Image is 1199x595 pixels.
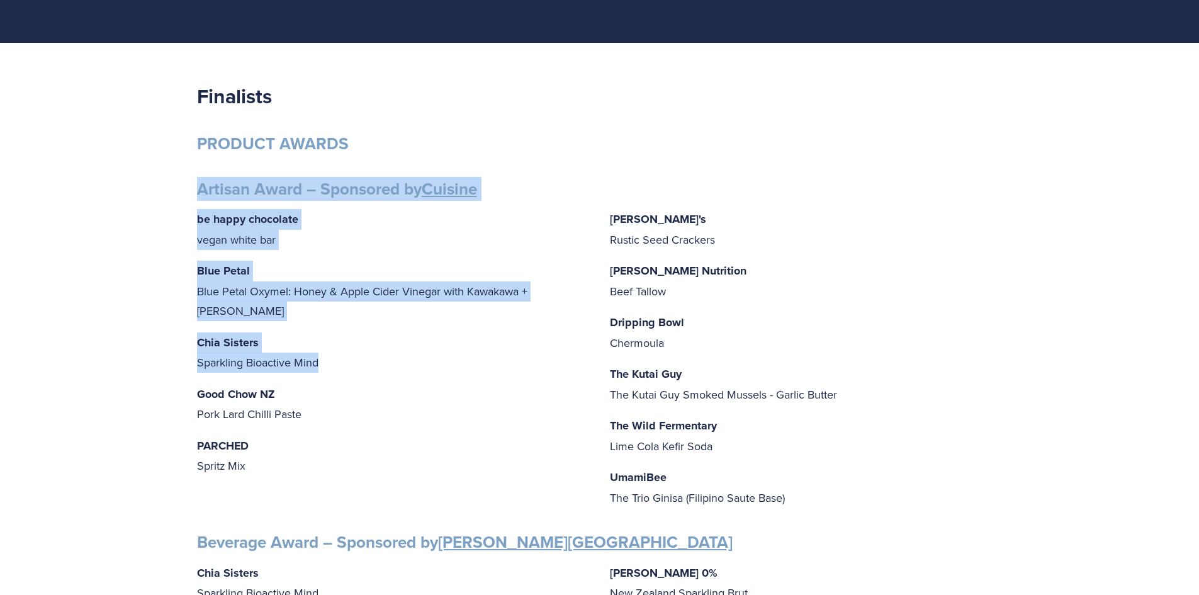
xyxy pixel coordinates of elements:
p: Pork Lard Chilli Paste [197,384,590,424]
strong: Chia Sisters [197,565,259,581]
p: Beef Tallow [610,261,1003,301]
strong: PRODUCT AWARDS [197,132,349,156]
a: Cuisine [422,177,477,201]
strong: The Kutai Guy [610,366,682,382]
p: The Trio Ginisa (Filipino Saute Base) [610,467,1003,507]
strong: be happy chocolate [197,211,298,227]
strong: Blue Petal [197,263,250,279]
strong: [PERSON_NAME] Nutrition [610,263,746,279]
strong: [PERSON_NAME] 0% [610,565,718,581]
p: Rustic Seed Crackers [610,209,1003,249]
p: Lime Cola Kefir Soda [610,416,1003,456]
p: vegan white bar [197,209,590,249]
strong: Good Chow NZ [197,386,275,402]
a: [PERSON_NAME][GEOGRAPHIC_DATA] [438,530,733,554]
strong: [PERSON_NAME]'s [610,211,706,227]
strong: Chia Sisters [197,334,259,351]
strong: Finalists [197,81,272,111]
strong: UmamiBee [610,469,667,485]
strong: Dripping Bowl [610,314,684,331]
p: Spritz Mix [197,436,590,476]
p: The Kutai Guy Smoked Mussels - Garlic Butter [610,364,1003,404]
p: Chermoula [610,312,1003,353]
strong: Beverage Award – Sponsored by [197,530,733,554]
p: Blue Petal Oxymel: Honey & Apple Cider Vinegar with Kawakawa + [PERSON_NAME] [197,261,590,321]
strong: Artisan Award – Sponsored by [197,177,477,201]
p: Sparkling Bioactive Mind [197,332,590,373]
strong: PARCHED [197,438,249,454]
strong: The Wild Fermentary [610,417,717,434]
